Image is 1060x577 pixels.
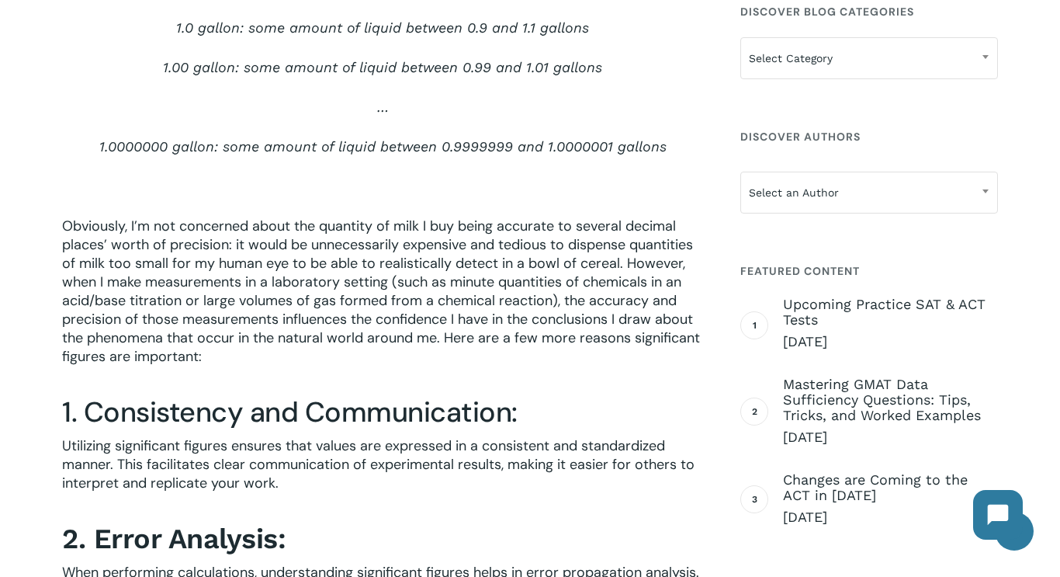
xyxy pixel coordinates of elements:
h4: Discover Authors [740,123,998,151]
span: Select Category [740,37,998,79]
span: [DATE] [783,332,998,351]
a: Changes are Coming to the ACT in [DATE] [DATE] [783,472,998,527]
span: Select Category [741,42,997,75]
span: [DATE] [783,428,998,447]
span: 1.0000000 gallon: some amount of liquid between 0.9999999 and 1.0000001 gallons [99,138,667,155]
span: … [377,99,389,115]
h3: 1. Consistency and Communication: [62,395,703,430]
iframe: Chatbot [958,474,1038,555]
a: Upcoming Practice SAT & ACT Tests [DATE] [783,297,998,351]
span: Changes are Coming to the ACT in [DATE] [783,472,998,503]
span: Obviously, I’m not concerned about the quantity of milk I buy being accurate to several decimal p... [62,217,700,366]
span: Select an Author [740,172,998,214]
h4: Featured Content [740,257,998,285]
span: [DATE] [783,508,998,527]
span: Select an Author [741,176,997,209]
span: 1.0 gallon: some amount of liquid between 0.9 and 1.1 gallons [176,19,589,36]
a: Mastering GMAT Data Sufficiency Questions: Tips, Tricks, and Worked Examples [DATE] [783,377,998,447]
span: Upcoming Practice SAT & ACT Tests [783,297,998,328]
strong: 2. Error Analysis: [62,523,286,555]
span: Utilizing significant figures ensures that values are expressed in a consistent and standardized ... [62,436,695,492]
span: 1.00 gallon: some amount of liquid between 0.99 and 1.01 gallons [163,59,602,75]
span: Mastering GMAT Data Sufficiency Questions: Tips, Tricks, and Worked Examples [783,377,998,423]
